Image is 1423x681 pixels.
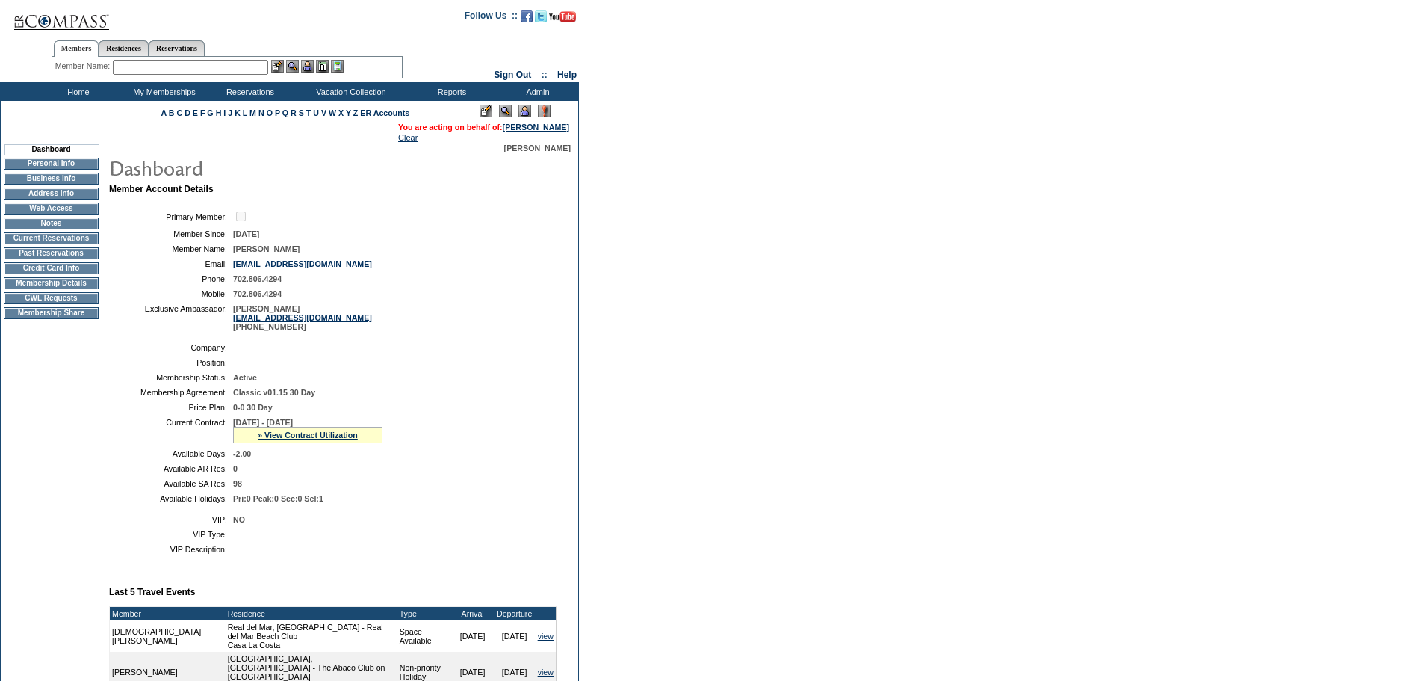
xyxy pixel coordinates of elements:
td: Reports [407,82,493,101]
a: Reservations [149,40,205,56]
a: view [538,632,554,641]
img: Reservations [316,60,329,73]
span: You are acting on behalf of: [398,123,569,132]
span: 702.806.4294 [233,274,282,283]
td: Address Info [4,188,99,200]
td: Vacation Collection [291,82,407,101]
td: Current Reservations [4,232,99,244]
td: Membership Agreement: [115,388,227,397]
a: Follow us on Twitter [535,15,547,24]
td: Departure [494,607,536,620]
span: 98 [233,479,242,488]
img: pgTtlDashboard.gif [108,152,407,182]
td: Real del Mar, [GEOGRAPHIC_DATA] - Real del Mar Beach Club Casa La Costa [226,620,397,652]
span: Pri:0 Peak:0 Sec:0 Sel:1 [233,494,323,503]
a: J [228,108,232,117]
td: Company: [115,343,227,352]
a: N [258,108,264,117]
a: W [329,108,336,117]
a: B [169,108,175,117]
td: Exclusive Ambassador: [115,304,227,331]
img: Become our fan on Facebook [521,10,533,22]
span: :: [542,70,548,80]
img: Impersonate [518,105,531,117]
td: Admin [493,82,579,101]
img: Edit Mode [480,105,492,117]
td: Credit Card Info [4,262,99,274]
a: [EMAIL_ADDRESS][DOMAIN_NAME] [233,313,372,322]
td: Space Available [397,620,452,652]
span: [PERSON_NAME] [504,144,571,152]
a: O [267,108,273,117]
a: C [176,108,182,117]
a: Subscribe to our YouTube Channel [549,15,576,24]
a: I [223,108,226,117]
td: CWL Requests [4,292,99,304]
img: Log Concern/Member Elevation [538,105,551,117]
td: Position: [115,358,227,367]
b: Member Account Details [109,184,214,194]
img: Impersonate [301,60,314,73]
td: Residence [226,607,397,620]
td: Phone: [115,274,227,283]
img: b_calculator.gif [331,60,344,73]
img: View [286,60,299,73]
a: R [291,108,297,117]
td: Membership Status: [115,373,227,382]
td: Type [397,607,452,620]
td: Price Plan: [115,403,227,412]
td: Member [110,607,226,620]
td: VIP: [115,515,227,524]
td: Membership Details [4,277,99,289]
td: Personal Info [4,158,99,170]
b: Last 5 Travel Events [109,587,195,597]
a: Q [282,108,288,117]
td: Member Since: [115,229,227,238]
td: Email: [115,259,227,268]
td: VIP Description: [115,545,227,554]
td: Arrival [452,607,494,620]
td: Business Info [4,173,99,185]
td: Dashboard [4,144,99,155]
a: S [299,108,304,117]
td: Available Days: [115,449,227,458]
a: M [249,108,256,117]
td: Web Access [4,203,99,215]
a: Sign Out [494,70,531,80]
td: Reservations [205,82,291,101]
td: [DATE] [452,620,494,652]
a: view [538,668,554,677]
span: [PERSON_NAME] [PHONE_NUMBER] [233,304,372,331]
a: Z [353,108,359,117]
a: L [243,108,247,117]
a: P [275,108,280,117]
a: Y [346,108,351,117]
td: Home [34,82,120,101]
td: Follow Us :: [465,9,518,27]
span: 702.806.4294 [233,289,282,298]
img: b_edit.gif [271,60,284,73]
a: » View Contract Utilization [258,431,358,440]
a: [PERSON_NAME] [503,123,569,132]
span: [PERSON_NAME] [233,244,300,253]
span: -2.00 [233,449,251,458]
td: Available SA Res: [115,479,227,488]
a: A [161,108,167,117]
span: 0 [233,464,238,473]
img: View Mode [499,105,512,117]
a: E [193,108,198,117]
td: Available AR Res: [115,464,227,473]
a: X [338,108,344,117]
a: T [306,108,311,117]
td: My Memberships [120,82,205,101]
span: [DATE] - [DATE] [233,418,293,427]
img: Subscribe to our YouTube Channel [549,11,576,22]
td: Available Holidays: [115,494,227,503]
a: Clear [398,133,418,142]
a: V [321,108,326,117]
a: G [207,108,213,117]
td: [DATE] [494,620,536,652]
a: Members [54,40,99,57]
a: U [313,108,319,117]
td: Member Name: [115,244,227,253]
